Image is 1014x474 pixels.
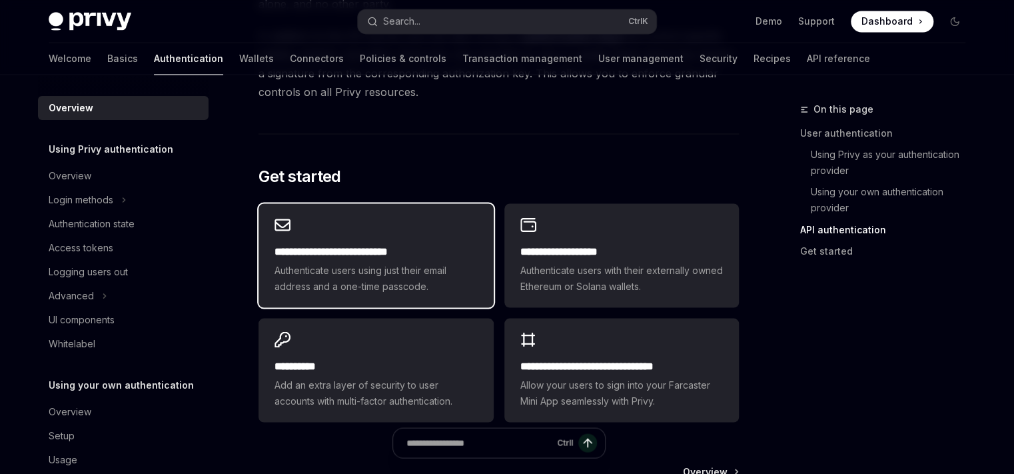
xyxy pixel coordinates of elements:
[578,433,597,452] button: Send message
[107,43,138,75] a: Basics
[800,144,976,181] a: Using Privy as your authentication provider
[800,219,976,240] a: API authentication
[813,101,873,117] span: On this page
[49,43,91,75] a: Welcome
[258,318,493,422] a: **** *****Add an extra layer of security to user accounts with multi-factor authentication.
[38,96,209,120] a: Overview
[49,336,95,352] div: Whitelabel
[49,377,194,393] h5: Using your own authentication
[38,424,209,448] a: Setup
[944,11,965,32] button: Toggle dark mode
[49,288,94,304] div: Advanced
[49,100,93,116] div: Overview
[38,308,209,332] a: UI components
[49,264,128,280] div: Logging users out
[807,43,870,75] a: API reference
[49,192,113,208] div: Login methods
[756,15,782,28] a: Demo
[49,452,77,468] div: Usage
[598,43,684,75] a: User management
[520,377,723,409] span: Allow your users to sign into your Farcaster Mini App seamlessly with Privy.
[274,262,477,294] span: Authenticate users using just their email address and a one-time passcode.
[798,15,835,28] a: Support
[504,203,739,307] a: **** **** **** ****Authenticate users with their externally owned Ethereum or Solana wallets.
[274,377,477,409] span: Add an extra layer of security to user accounts with multi-factor authentication.
[38,212,209,236] a: Authentication state
[360,43,446,75] a: Policies & controls
[38,284,209,308] button: Toggle Advanced section
[800,123,976,144] a: User authentication
[628,16,648,27] span: Ctrl K
[38,332,209,356] a: Whitelabel
[700,43,738,75] a: Security
[49,240,113,256] div: Access tokens
[239,43,274,75] a: Wallets
[462,43,582,75] a: Transaction management
[38,260,209,284] a: Logging users out
[49,404,91,420] div: Overview
[383,13,420,29] div: Search...
[800,240,976,261] a: Get started
[38,188,209,212] button: Toggle Login methods section
[49,141,173,157] h5: Using Privy authentication
[800,181,976,219] a: Using your own authentication provider
[38,164,209,188] a: Overview
[38,448,209,472] a: Usage
[49,428,75,444] div: Setup
[49,216,135,232] div: Authentication state
[358,9,656,33] button: Open search
[258,166,340,187] span: Get started
[38,236,209,260] a: Access tokens
[290,43,344,75] a: Connectors
[49,168,91,184] div: Overview
[154,43,223,75] a: Authentication
[520,262,723,294] span: Authenticate users with their externally owned Ethereum or Solana wallets.
[49,312,115,328] div: UI components
[49,12,131,31] img: dark logo
[406,428,552,457] input: Ask a question...
[754,43,791,75] a: Recipes
[861,15,913,28] span: Dashboard
[38,400,209,424] a: Overview
[851,11,933,32] a: Dashboard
